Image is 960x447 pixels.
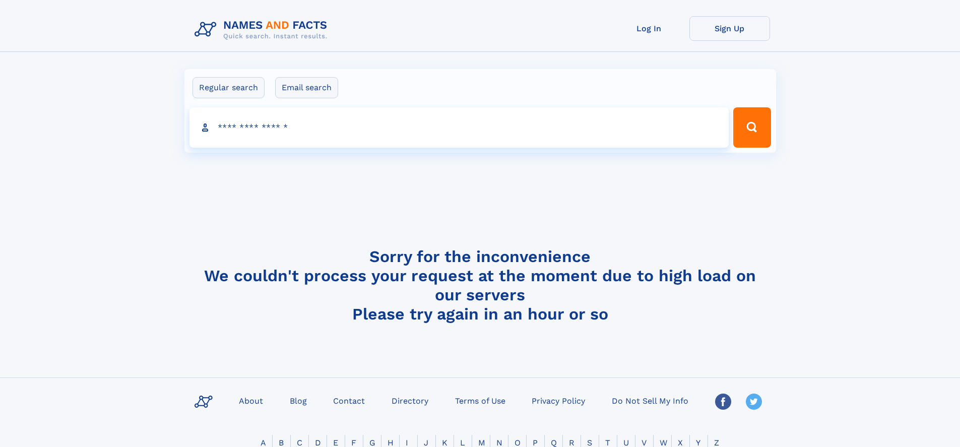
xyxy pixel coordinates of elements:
a: About [235,393,267,408]
a: Privacy Policy [528,393,589,408]
a: Sign Up [689,16,770,41]
img: Facebook [715,394,731,410]
h4: Sorry for the inconvenience We couldn't process your request at the moment due to high load on ou... [190,247,770,324]
label: Regular search [193,77,265,98]
a: Blog [286,393,311,408]
a: Contact [329,393,369,408]
a: Log In [609,16,689,41]
button: Search Button [733,107,771,148]
img: Logo Names and Facts [190,16,336,43]
label: Email search [275,77,338,98]
a: Terms of Use [451,393,509,408]
a: Directory [388,393,432,408]
img: Twitter [746,394,762,410]
a: Do Not Sell My Info [608,393,692,408]
input: search input [189,107,729,148]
